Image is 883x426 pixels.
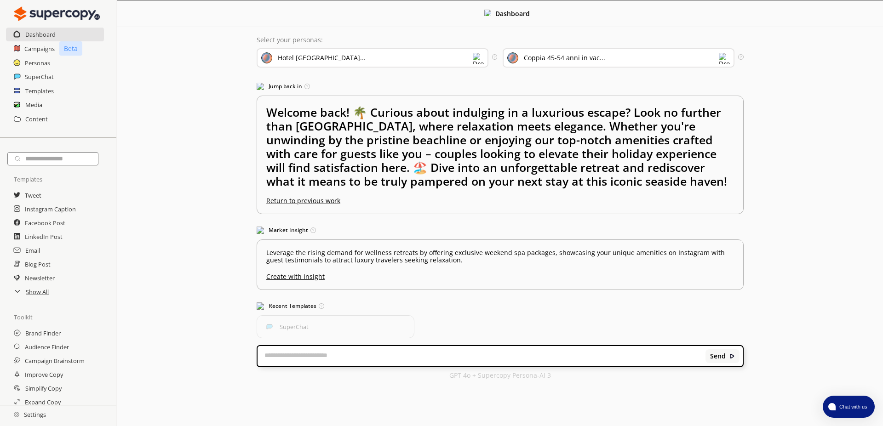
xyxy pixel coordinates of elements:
img: Tooltip Icon [492,54,498,60]
img: Audience Icon [507,52,518,63]
a: Blog Post [25,257,51,271]
a: Simplify Copy [25,381,62,395]
a: Media [25,98,42,112]
a: Expand Copy [25,395,61,409]
b: Dashboard [495,9,530,18]
a: Improve Copy [25,368,63,381]
img: Tooltip Icon [738,54,744,60]
a: Tweet [25,188,41,202]
a: LinkedIn Post [25,230,63,244]
h2: Welcome back! 🌴 Curious about indulging in a luxurious escape? Look no further than [GEOGRAPHIC_D... [266,105,734,197]
img: Close [729,353,735,359]
span: Chat with us [836,403,869,410]
img: Brand Icon [261,52,272,63]
img: Close [484,10,491,16]
h3: Market Insight [257,223,744,237]
img: Dropdown Icon [473,53,484,64]
a: Audience Finder [25,340,69,354]
button: atlas-launcher [823,396,875,418]
img: SuperChat [266,324,273,330]
img: Tooltip Icon [310,227,316,233]
a: Instagram Caption [25,202,76,216]
h3: Jump back in [257,80,744,93]
img: Close [14,412,19,417]
a: Brand Finder [25,326,61,340]
img: Tooltip Icon [319,303,324,309]
img: Jump Back In [257,83,264,90]
a: SuperChat [25,70,54,84]
a: Campaign Brainstorm [25,354,85,368]
a: Newsletter [25,271,55,285]
a: Content [25,112,48,126]
b: Send [710,352,726,360]
a: Personas [25,56,50,70]
img: Market Insight [257,227,264,234]
button: SuperChatSuperChat [257,315,414,338]
img: Popular Templates [257,302,264,310]
a: Email [25,244,40,257]
a: Facebook Post [25,216,65,230]
a: Campaigns [24,42,55,56]
p: GPT 4o + Supercopy Persona-AI 3 [449,372,551,379]
img: Dropdown Icon [719,53,730,64]
img: Close [14,5,100,23]
div: Coppia 45-54 anni in vac... [524,54,605,62]
a: Dashboard [25,28,56,41]
p: Beta [59,41,82,56]
p: Leverage the rising demand for wellness retreats by offering exclusive weekend spa packages, show... [266,249,734,264]
u: Return to previous work [266,196,340,205]
a: Templates [25,84,54,98]
u: Create with Insight [266,268,734,280]
div: Hotel [GEOGRAPHIC_DATA]... [278,54,366,62]
p: Select your personas: [257,36,744,44]
h3: Recent Templates [257,299,744,313]
img: Tooltip Icon [304,84,310,89]
a: Show All [26,285,49,299]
